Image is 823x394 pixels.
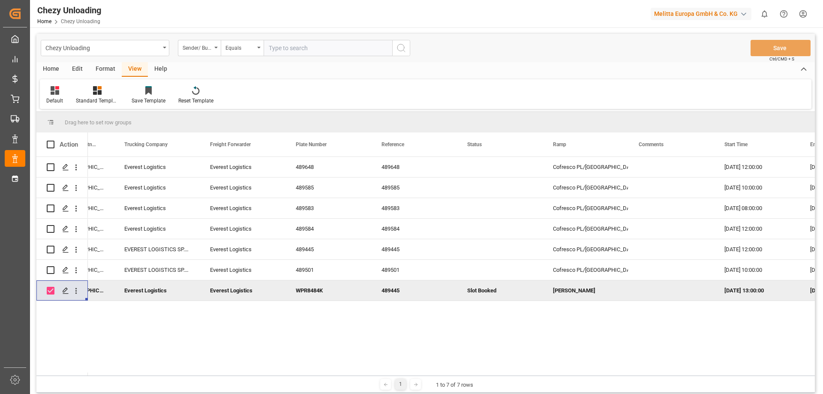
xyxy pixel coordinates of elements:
div: [PERSON_NAME] [553,281,618,301]
div: 489585 [371,177,457,198]
div: Cofresco PL/[GEOGRAPHIC_DATA] [553,219,618,239]
div: Sender/ Business Partner [183,42,212,52]
div: Everest Logistics [210,281,275,301]
span: Trucking Company [124,141,168,147]
span: Freight Forwarder [210,141,251,147]
div: 489648 [285,157,371,177]
div: Press SPACE to select this row. [36,239,88,260]
div: Everest Logistics [210,178,275,198]
span: Drag here to set row groups [65,119,132,126]
div: 489584 [285,219,371,239]
button: open menu [41,40,169,56]
div: 489501 [285,260,371,280]
div: Press SPACE to deselect this row. [36,280,88,301]
div: Cofresco PL/[GEOGRAPHIC_DATA] [553,199,618,218]
div: Save Template [132,97,165,105]
button: search button [392,40,410,56]
div: Press SPACE to select this row. [36,260,88,280]
div: 489445 [371,239,457,259]
div: [DATE] 10:00:00 [714,260,800,280]
div: WPR8484K [285,280,371,301]
div: 489585 [285,177,371,198]
div: Everest Logistics [114,198,200,218]
div: Press SPACE to select this row. [36,157,88,177]
div: Everest Logistics [210,157,275,177]
button: Save [751,40,811,56]
div: 489648 [371,157,457,177]
div: Reset Template [178,97,213,105]
span: Start Time [724,141,748,147]
div: Slot Booked [467,281,532,301]
button: Melitta Europa GmbH & Co. KG [651,6,755,22]
div: Standard Templates [76,97,119,105]
div: Everest Logistics [210,219,275,239]
div: Press SPACE to select this row. [36,219,88,239]
div: Home [36,62,66,77]
div: Everest Logistics [114,280,200,301]
span: Comments [639,141,664,147]
button: Help Center [774,4,793,24]
div: Default [46,97,63,105]
div: [DATE] 12:00:00 [714,219,800,239]
button: open menu [221,40,264,56]
div: Format [89,62,122,77]
div: [DATE] 10:00:00 [714,177,800,198]
div: Cofresco PL/[GEOGRAPHIC_DATA] [553,178,618,198]
div: Everest Logistics [210,260,275,280]
div: Press SPACE to select this row. [36,177,88,198]
button: open menu [178,40,221,56]
span: Ramp [553,141,566,147]
div: [DATE] 08:00:00 [714,198,800,218]
div: [DATE] 13:00:00 [714,280,800,301]
div: Cofresco PL/[GEOGRAPHIC_DATA] [553,240,618,259]
span: Plate Number [296,141,327,147]
button: show 0 new notifications [755,4,774,24]
span: Status [467,141,482,147]
div: 489583 [371,198,457,218]
div: Everest Logistics [210,240,275,259]
div: EVEREST LOGISTICS SP. Z O.O. [114,260,200,280]
div: EVEREST LOGISTICS SP. Z O.O. [114,239,200,259]
span: Reference [381,141,404,147]
div: Chezy Unloading [37,4,101,17]
input: Type to search [264,40,392,56]
div: Everest Logistics [114,219,200,239]
div: 1 to 7 of 7 rows [436,381,473,389]
div: Everest Logistics [114,177,200,198]
div: Edit [66,62,89,77]
div: 489445 [371,280,457,301]
div: Cofresco PL/[GEOGRAPHIC_DATA] [553,157,618,177]
div: 489583 [285,198,371,218]
div: [DATE] 12:00:00 [714,157,800,177]
div: Help [148,62,174,77]
div: Equals [225,42,255,52]
div: 489584 [371,219,457,239]
div: Everest Logistics [114,157,200,177]
div: View [122,62,148,77]
div: Press SPACE to select this row. [36,198,88,219]
div: Chezy Unloading [45,42,160,53]
div: Everest Logistics [210,199,275,218]
div: 489501 [371,260,457,280]
a: Home [37,18,51,24]
div: [DATE] 12:00:00 [714,239,800,259]
div: Action [60,141,78,148]
span: Ctrl/CMD + S [769,56,794,62]
div: Cofresco PL/[GEOGRAPHIC_DATA] [553,260,618,280]
div: Melitta Europa GmbH & Co. KG [651,8,751,20]
div: 489445 [285,239,371,259]
div: 1 [395,379,406,390]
